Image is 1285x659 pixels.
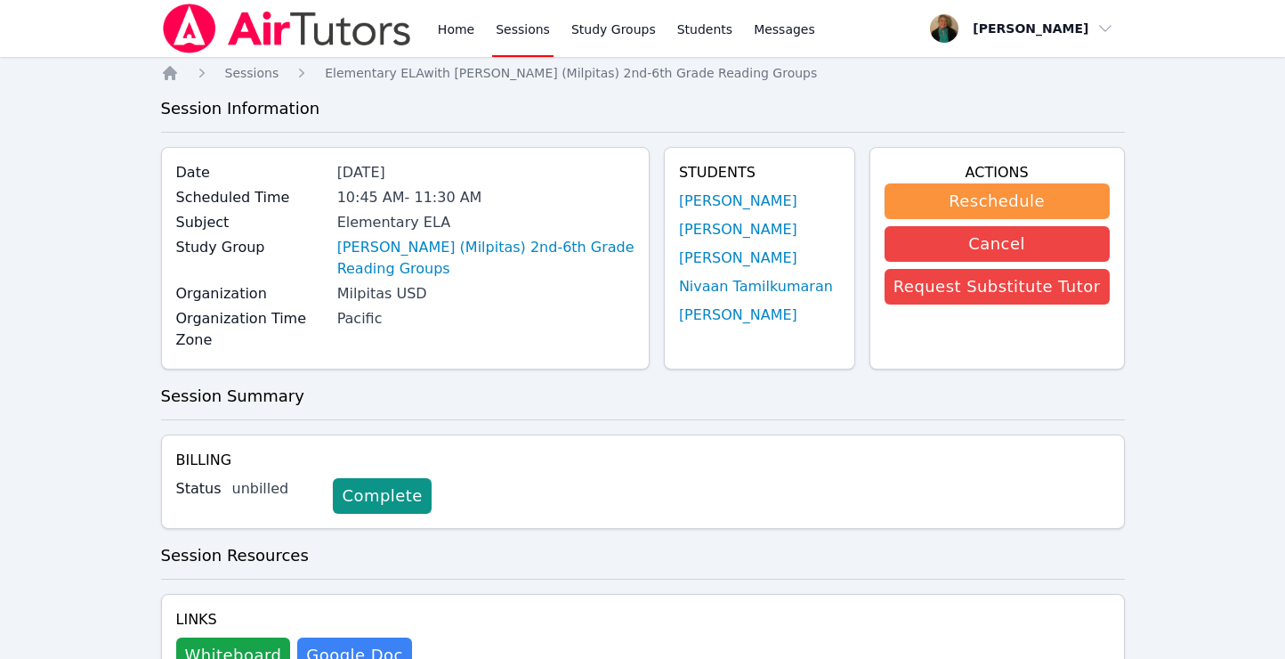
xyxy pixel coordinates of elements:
h3: Session Information [161,96,1125,121]
img: Air Tutors [161,4,413,53]
a: Sessions [225,64,279,82]
span: Elementary ELA with [PERSON_NAME] (Milpitas) 2nd-6th Grade Reading Groups [325,66,817,80]
label: Study Group [176,237,327,258]
a: [PERSON_NAME] [679,248,797,269]
label: Subject [176,212,327,233]
a: Nivaan Tamilkumaran [679,276,833,297]
span: Messages [754,20,815,38]
span: Sessions [225,66,279,80]
div: unbilled [231,478,319,500]
div: Elementary ELA [337,212,634,233]
button: Cancel [885,226,1110,262]
button: Request Substitute Tutor [885,269,1110,305]
div: 10:45 AM - 11:30 AM [337,187,634,208]
a: Complete [333,478,431,514]
a: [PERSON_NAME] [679,305,797,326]
div: [DATE] [337,162,634,183]
label: Status [176,478,222,500]
label: Date [176,162,327,183]
label: Organization Time Zone [176,308,327,351]
a: Elementary ELAwith [PERSON_NAME] (Milpitas) 2nd-6th Grade Reading Groups [325,64,817,82]
nav: Breadcrumb [161,64,1125,82]
a: [PERSON_NAME] [679,191,797,212]
label: Scheduled Time [176,187,327,208]
h3: Session Summary [161,384,1125,409]
h4: Billing [176,450,1110,471]
button: Reschedule [885,183,1110,219]
h4: Links [176,609,412,631]
h4: Students [679,162,840,183]
label: Organization [176,283,327,305]
h3: Session Resources [161,543,1125,568]
h4: Actions [885,162,1110,183]
div: Pacific [337,308,634,329]
a: [PERSON_NAME] [679,219,797,240]
a: [PERSON_NAME] (Milpitas) 2nd-6th Grade Reading Groups [337,237,634,280]
div: Milpitas USD [337,283,634,305]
